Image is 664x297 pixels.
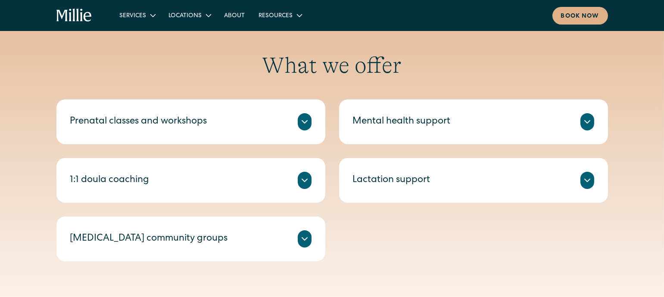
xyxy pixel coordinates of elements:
div: Book now [561,12,599,21]
div: Lactation support [353,173,430,188]
div: 1:1 doula coaching [70,173,150,188]
div: [MEDICAL_DATA] community groups [70,232,228,246]
div: Resources [252,8,308,22]
div: Resources [259,12,293,21]
div: Locations [168,12,202,21]
div: Prenatal classes and workshops [70,115,207,129]
div: Mental health support [353,115,451,129]
a: home [56,9,92,22]
div: Services [119,12,146,21]
div: Locations [162,8,217,22]
h2: What we offer [56,52,608,79]
a: Book now [552,7,608,25]
div: Services [112,8,162,22]
a: About [217,8,252,22]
